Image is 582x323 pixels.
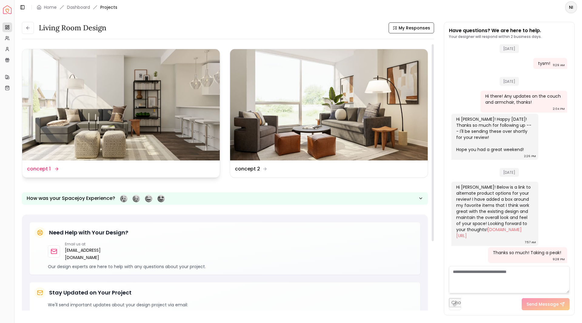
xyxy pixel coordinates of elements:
nav: breadcrumb [37,4,117,10]
span: [DATE] [500,44,519,53]
button: How was your Spacejoy Experience?Feeling terribleFeeling badFeeling goodFeeling awesome [22,192,428,205]
dd: concept 1 [27,165,51,173]
div: 11:29 AM [553,62,565,68]
a: Home [44,4,57,10]
p: Your designer will respond within 2 business days. [449,34,542,39]
div: Thanks so much! Taking a peak! [493,250,561,256]
div: Hi [PERSON_NAME]! Happy [DATE]! Thanks so much for following up --- I'll be sending these over sh... [456,116,532,153]
button: My Responses [389,22,434,33]
a: Dashboard [67,4,90,10]
div: 2:04 PM [553,106,565,112]
span: [DATE] [500,168,519,177]
span: [DATE] [500,77,519,86]
h5: Need Help with Your Design? [49,228,128,237]
div: Hi there! Any updates on the couch and armchair, thanks! [485,93,561,105]
p: Our design experts are here to help with any questions about your project. [48,264,415,270]
h3: Living Room design [39,23,106,33]
p: How was your Spacejoy Experience? [27,195,115,202]
span: Projects [100,4,117,10]
img: concept 1 [22,49,220,160]
div: 7:57 AM [525,239,536,245]
p: Email us at [65,242,132,247]
img: Spacejoy Logo [3,5,12,14]
span: NI [566,2,577,13]
a: [EMAIL_ADDRESS][DOMAIN_NAME] [65,247,132,261]
img: concept 2 [230,49,428,160]
button: NI [565,1,577,13]
a: concept 1concept 1 [22,49,220,178]
div: Hi [PERSON_NAME]! Below is a link to alternate product options for your review! I have added a bo... [456,184,532,239]
span: My Responses [399,25,430,31]
dd: concept 2 [235,165,260,173]
a: Spacejoy [3,5,12,14]
p: We'll send important updates about your design project via email: [48,302,415,308]
h5: Stay Updated on Your Project [49,288,132,297]
div: 2:26 PM [524,153,536,159]
p: Have questions? We are here to help. [449,27,542,34]
a: [DOMAIN_NAME][URL] [456,227,522,239]
a: concept 2concept 2 [230,49,428,178]
div: 9:28 PM [553,256,565,262]
div: tysm! [538,60,550,66]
